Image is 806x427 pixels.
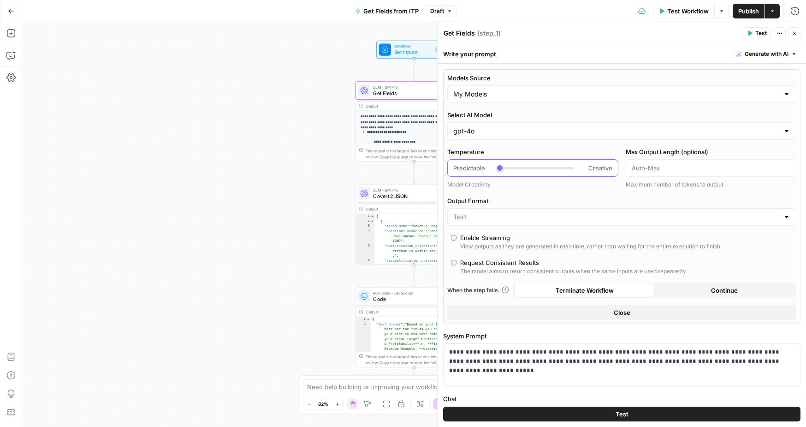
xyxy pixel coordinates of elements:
span: Continue [711,286,738,295]
button: Publish [733,4,765,18]
g: Edge from step_5 to step_7 [413,265,415,287]
div: Model Creativity [447,180,618,189]
button: Close [447,305,796,320]
div: Enable Streaming [460,233,510,242]
div: 1 [356,214,375,219]
span: Copy the output [379,155,408,159]
span: LLM · GPT-4o [373,84,452,90]
input: My Models [453,90,779,99]
div: 2 [356,219,375,224]
div: Request Consistent Results [460,258,539,267]
div: This output is too large & has been abbreviated for review. to view the full content. [366,354,469,366]
span: Get Fields from ITP [363,6,419,16]
button: Test Workflow [653,4,714,18]
button: Generate with AI [733,48,800,60]
span: Toggle code folding, rows 1 through 106 [370,214,374,219]
input: Auto-Max [632,163,791,173]
span: Toggle code folding, rows 1 through 3 [366,317,370,322]
span: Run Code · JavaScript [373,290,452,296]
span: Copy the output [379,361,408,365]
button: Get Fields from ITP [350,4,424,18]
label: Temperature [447,147,618,156]
div: LLM · GPT-4oCovert 2 JSONStep 5Output[ { "field_name":"Revenue Range", "questions_answered":"Does... [356,185,473,265]
span: Set Inputs [394,48,432,56]
span: Code [373,295,452,303]
label: Output Format [447,196,796,205]
span: Test [755,29,767,37]
div: View outputs as they are generated in real-time, rather than waiting for the entire execution to ... [460,242,722,251]
label: Max Output Length (optional) [626,147,797,156]
input: gpt-4o [453,126,779,136]
span: LLM · GPT-4o [373,187,452,193]
button: Test [443,407,800,421]
div: 4 [356,229,375,244]
div: Output [366,103,461,109]
div: 3 [356,224,375,229]
div: Write your prompt [438,44,806,63]
div: Output [366,309,461,315]
label: Models Source [447,73,796,83]
div: 5 [356,244,375,259]
span: Test [616,409,628,419]
g: Edge from step_1 to step_5 [413,162,415,184]
span: Publish [738,6,759,16]
span: 82% [318,400,328,408]
span: Creative [588,163,612,173]
span: Workflow [394,43,432,49]
span: ( step_1 ) [477,29,501,38]
span: Covert 2 JSON [373,192,452,200]
label: Chat [443,394,800,403]
span: Get Fields [373,90,452,97]
button: Continue [655,283,795,298]
div: WorkflowSet InputsInputs [356,41,473,59]
a: When the step fails: [447,286,509,295]
div: 1 [356,317,371,322]
div: Output [366,206,461,212]
span: Generate with AI [745,50,788,58]
div: Run Code · JavaScriptCodeStep 7Output{ "text_answer":"Based on your ITP description, here are the... [356,288,473,368]
button: Test [743,27,771,39]
span: Test Workflow [667,6,709,16]
input: Request Consistent ResultsThe model aims to return consistent outputs when the same inputs are us... [451,260,456,265]
g: Edge from start to step_1 [413,59,415,81]
div: This output is too large & has been abbreviated for review. to view the full content. [366,148,469,160]
input: Enable StreamingView outputs as they are generated in real-time, rather than waiting for the enti... [451,235,456,241]
label: Select AI Model [447,110,796,120]
span: Terminate Workflow [556,286,614,295]
div: The model aims to return consistent outputs when the same inputs are used repeatedly. [460,267,687,276]
label: System Prompt [443,331,800,341]
textarea: Get Fields [444,29,475,38]
span: Draft [430,7,444,15]
span: Close [614,308,630,317]
input: Text [453,212,779,222]
div: Maximum number of tokens to output [626,180,797,189]
div: 6 [356,259,375,268]
button: Draft [426,5,456,17]
span: Toggle code folding, rows 2 through 9 [370,219,374,224]
span: Predictable [453,163,485,173]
